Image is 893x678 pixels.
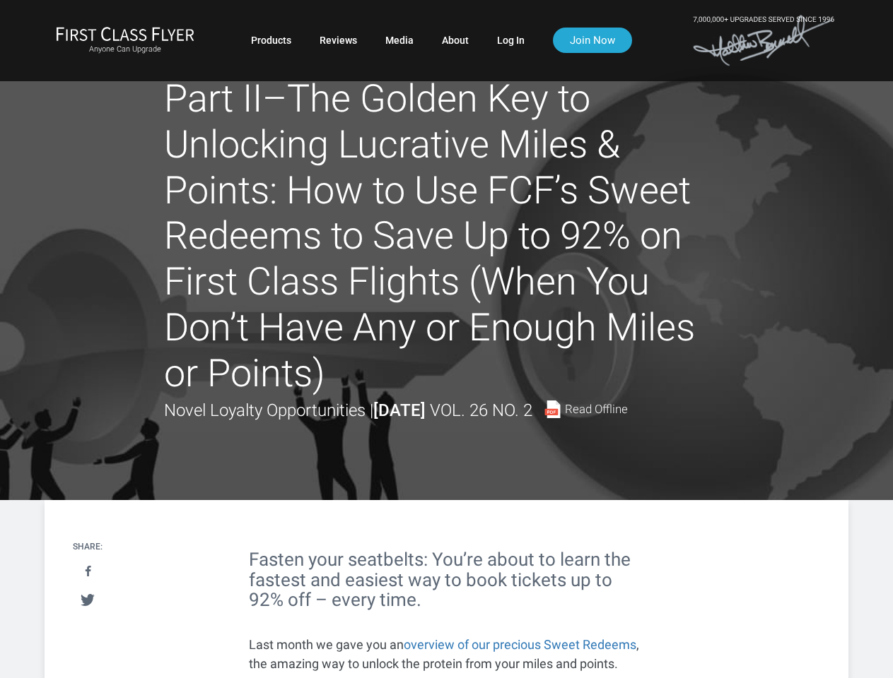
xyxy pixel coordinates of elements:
span: Vol. 26 No. 2 [430,400,532,420]
div: Novel Loyalty Opportunities | [164,397,628,424]
strong: [DATE] [373,400,426,420]
img: First Class Flyer [56,26,194,41]
a: First Class FlyerAnyone Can Upgrade [56,26,194,54]
a: Tweet [74,587,103,613]
a: About [442,28,469,53]
h4: Share: [73,542,103,552]
a: Products [251,28,291,53]
a: Reviews [320,28,357,53]
span: Read Offline [565,403,628,415]
a: overview of our precious Sweet Redeems [404,637,636,652]
h1: Part II–The Golden Key to Unlocking Lucrative Miles & Points: How to Use FCF’s Sweet Redeems to S... [164,76,730,397]
a: Join Now [553,28,632,53]
h2: Fasten your seatbelts: You’re about to learn the fastest and easiest way to book tickets up to 92... [249,549,645,610]
p: Last month we gave you an , the amazing way to unlock the protein from your miles and points. [249,635,645,673]
small: Anyone Can Upgrade [56,44,194,54]
a: Read Offline [544,400,628,418]
a: Log In [497,28,525,53]
a: Media [385,28,414,53]
a: Share [74,559,103,585]
img: pdf-file.svg [544,400,561,418]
